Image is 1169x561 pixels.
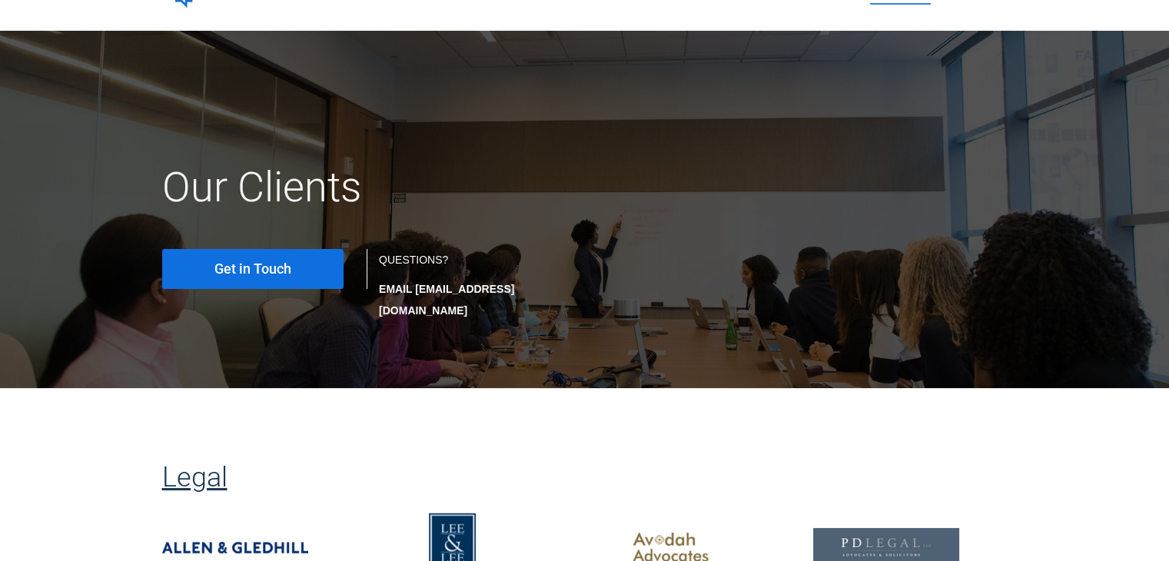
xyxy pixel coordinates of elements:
[162,249,344,289] a: Get in Touch
[162,162,1008,213] h1: Our Clients
[379,249,573,321] div: QUESTIONS?
[214,261,291,277] span: Get in Touch
[379,283,514,317] strong: EMAIL [EMAIL_ADDRESS][DOMAIN_NAME]
[162,461,1008,493] h3: Legal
